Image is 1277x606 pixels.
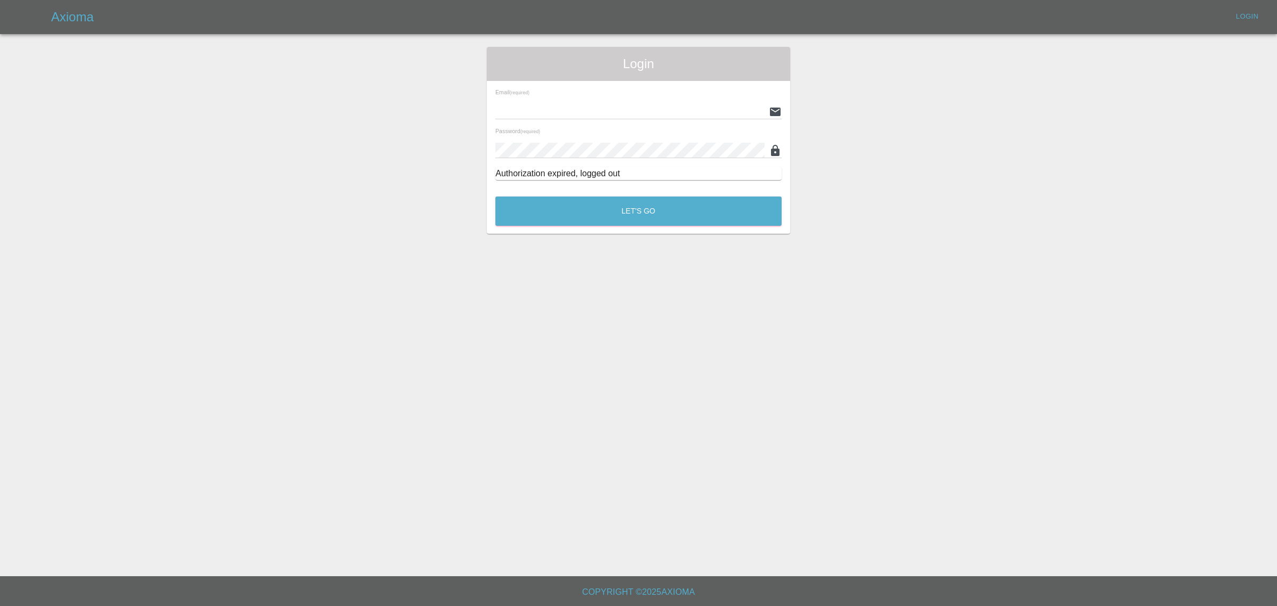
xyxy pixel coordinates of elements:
a: Login [1230,9,1264,25]
span: Email [495,89,529,95]
h5: Axioma [51,9,94,26]
h6: Copyright © 2025 Axioma [9,585,1268,600]
div: Authorization expired, logged out [495,167,782,180]
button: Let's Go [495,196,782,226]
span: Password [495,128,540,134]
small: (required) [520,129,540,134]
span: Login [495,55,782,72]
small: (required) [510,91,529,95]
